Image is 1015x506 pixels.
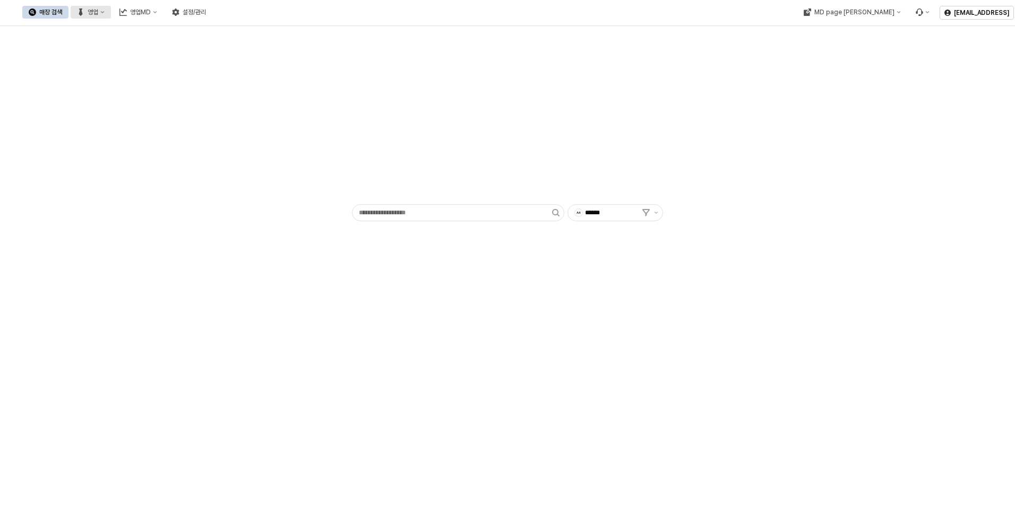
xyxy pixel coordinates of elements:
[909,6,935,19] div: Menu item 6
[940,6,1014,20] button: [EMAIL_ADDRESS]
[797,6,907,19] button: MD page [PERSON_NAME]
[113,6,164,19] button: 영업MD
[88,8,98,16] div: 영업
[39,8,62,16] div: 매장 검색
[183,8,206,16] div: 설정/관리
[22,6,68,19] button: 매장 검색
[130,8,151,16] div: 영업MD
[814,8,894,16] div: MD page [PERSON_NAME]
[797,6,907,19] div: MD page 이동
[650,205,663,221] button: 제안 사항 표시
[575,209,582,216] span: A4
[166,6,212,19] button: 설정/관리
[71,6,111,19] button: 영업
[954,8,1009,17] p: [EMAIL_ADDRESS]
